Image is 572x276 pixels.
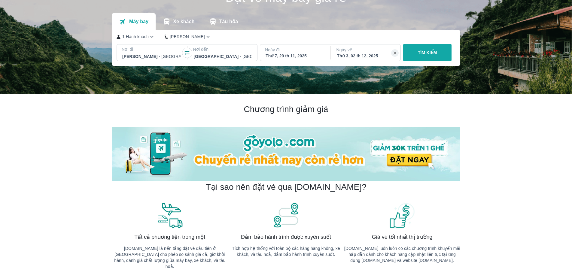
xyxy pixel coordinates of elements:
p: Tàu hỏa [219,19,238,25]
h2: Tại sao nên đặt vé qua [DOMAIN_NAME]? [205,182,366,193]
p: [PERSON_NAME] [170,34,205,40]
p: Ngày về [336,47,396,53]
img: banner [272,202,300,229]
p: [DOMAIN_NAME] là nền tảng đặt vé đầu tiên ở [GEOGRAPHIC_DATA] cho phép so sánh giá cả, giờ khởi h... [112,245,228,269]
p: Tích hợp hệ thống với toàn bộ các hãng hàng không, xe khách, và tàu hoả, đảm bảo hành trình xuyên... [228,245,344,257]
img: banner [389,202,416,229]
p: Xe khách [173,19,194,25]
button: [PERSON_NAME] [165,34,211,40]
button: 1 Hành khách [117,34,155,40]
div: Thứ 7, 29 th 11, 2025 [266,53,324,59]
span: Tất cả phương tiện trong một [134,233,205,241]
img: banner [156,202,183,229]
p: Máy bay [129,19,148,25]
span: Đảm bảo hành trình được xuyên suốt [241,233,331,241]
p: [DOMAIN_NAME] luôn luôn có các chương trình khuyến mãi hấp dẫn dành cho khách hàng cập nhật liên ... [344,245,460,263]
h2: Chương trình giảm giá [112,104,460,115]
p: TÌM KIẾM [418,50,437,56]
span: Giá vé tốt nhất thị trường [372,233,433,241]
p: Ngày đi [265,47,324,53]
p: Nơi đến [193,46,252,52]
p: 1 Hành khách [122,34,149,40]
p: Nơi đi [122,46,181,52]
img: banner-home [112,127,460,181]
div: Thứ 3, 02 th 12, 2025 [337,53,395,59]
button: TÌM KIẾM [403,44,452,61]
div: transportation tabs [112,13,245,30]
